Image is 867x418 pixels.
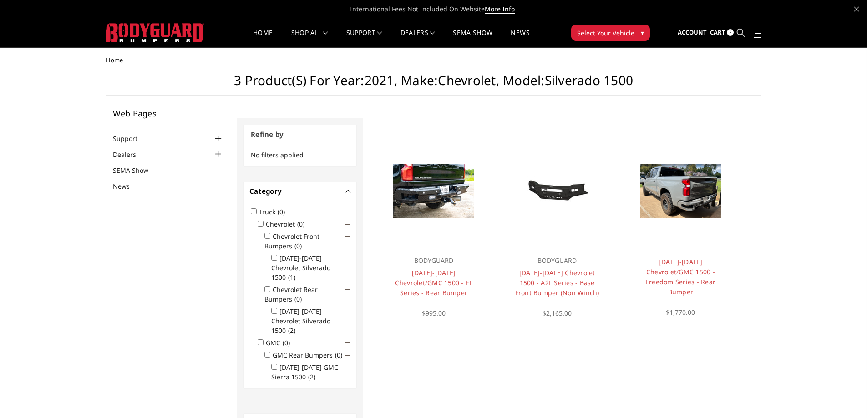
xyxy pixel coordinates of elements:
h3: Refine by [244,125,356,144]
span: (0) [294,295,302,303]
a: SEMA Show [113,166,160,175]
label: GMC Rear Bumpers [273,351,348,359]
span: Home [106,56,123,64]
span: Click to show/hide children [345,341,350,345]
a: Cart 2 [710,20,734,45]
span: (0) [283,338,290,347]
a: Dealers [401,30,435,47]
button: Select Your Vehicle [571,25,650,41]
a: News [113,181,141,191]
a: Account [678,20,707,45]
span: $1,770.00 [666,308,695,317]
a: shop all [291,30,328,47]
span: (0) [297,220,304,228]
span: Account [678,28,707,36]
h5: Web Pages [113,109,224,117]
label: [DATE]-[DATE] Chevrolet Silverado 1500 [271,254,330,282]
span: Click to show/hide children [345,234,350,239]
a: Home [253,30,273,47]
span: $2,165.00 [543,309,572,317]
span: $995.00 [422,309,446,317]
span: Click to show/hide children [345,210,350,214]
label: GMC [266,338,295,347]
span: (2) [308,373,315,381]
a: Dealers [113,150,147,159]
a: [DATE]-[DATE] Chevrolet/GMC 1500 - FT Series - Rear Bumper [395,268,473,297]
a: News [511,30,529,47]
h4: Category [249,186,351,196]
a: SEMA Show [453,30,492,47]
a: [DATE]-[DATE] Chevrolet 1500 - A2L Series - Base Front Bumper (Non Winch) [515,268,599,297]
span: Select Your Vehicle [577,28,634,38]
label: Truck [259,207,290,216]
a: Support [113,134,149,143]
a: Support [346,30,382,47]
label: [DATE]-[DATE] GMC Sierra 1500 [271,363,338,381]
label: Chevrolet [266,220,310,228]
span: Click to show/hide children [345,222,350,227]
span: (2) [288,326,295,335]
h1: 3 Product(s) for Year:2021, Make:Chevrolet, Model:Silverado 1500 [106,73,761,96]
label: Chevrolet Front Bumpers [264,232,319,250]
span: ▾ [641,28,644,37]
span: Click to show/hide children [345,287,350,292]
p: BODYGUARD [388,255,479,266]
span: (0) [294,242,302,250]
label: [DATE]-[DATE] Chevrolet Silverado 1500 [271,307,330,335]
span: (1) [288,273,295,282]
span: (0) [335,351,342,359]
a: [DATE]-[DATE] Chevrolet/GMC 1500 - Freedom Series - Rear Bumper [646,257,715,296]
button: - [346,189,351,193]
a: More Info [485,5,515,14]
span: 2 [727,29,734,36]
span: Click to show/hide children [345,353,350,358]
img: BODYGUARD BUMPERS [106,23,204,42]
span: (0) [278,207,285,216]
label: Chevrolet Rear Bumpers [264,285,318,303]
span: No filters applied [251,151,304,159]
p: BODYGUARD [512,255,603,266]
span: Cart [710,28,725,36]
